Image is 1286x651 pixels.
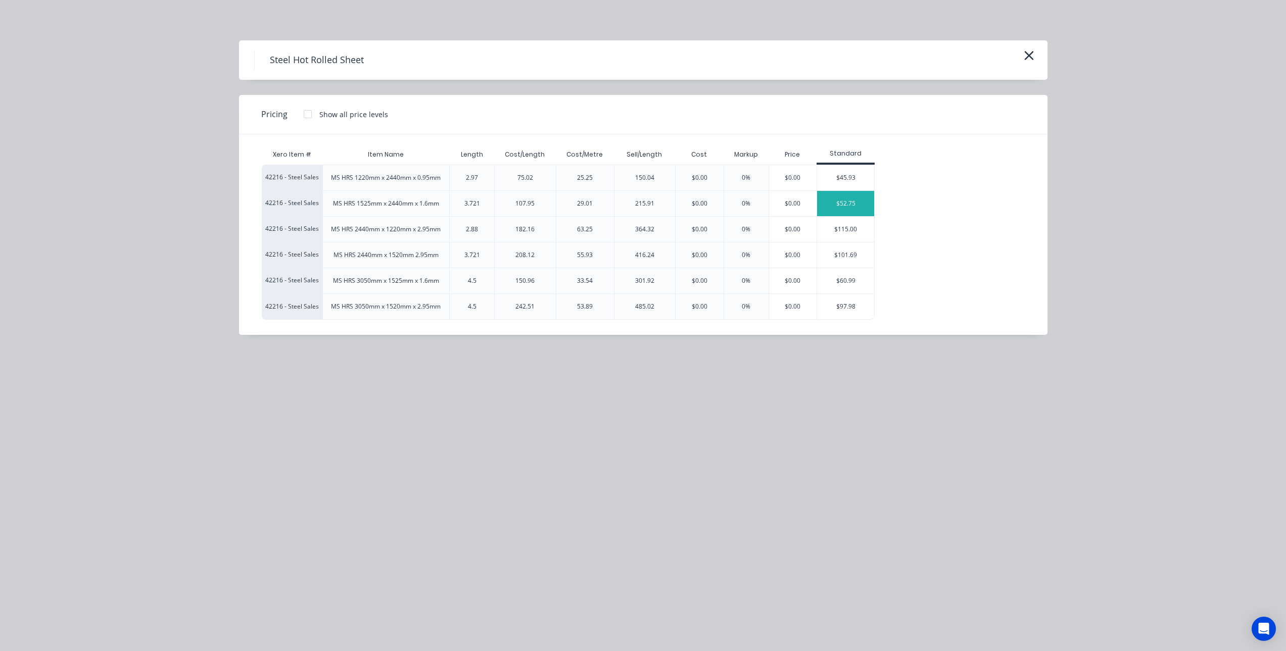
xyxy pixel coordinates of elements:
div: $0.00 [769,242,817,268]
div: 0% [742,225,750,234]
div: 29.01 [577,199,593,208]
div: 3.721 [464,199,480,208]
div: 75.02 [517,173,533,182]
div: $0.00 [769,191,817,216]
div: 150.96 [515,276,535,285]
div: 364.32 [635,225,654,234]
h4: Steel Hot Rolled Sheet [254,51,379,70]
div: 242.51 [515,302,535,311]
div: 0% [742,276,750,285]
div: $0.00 [769,217,817,242]
div: Open Intercom Messenger [1252,617,1276,641]
div: $0.00 [692,173,707,182]
div: 4.5 [468,276,477,285]
div: 182.16 [515,225,535,234]
div: 42216 - Steel Sales [262,242,322,268]
div: MS HRS 3050mm x 1520mm x 2.95mm [331,302,441,311]
div: $60.99 [817,268,874,293]
div: 215.91 [635,199,654,208]
div: $52.75 [817,191,874,216]
div: 208.12 [515,251,535,260]
div: 2.97 [466,173,478,182]
div: MS HRS 2440mm x 1220mm x 2.95mm [331,225,441,234]
div: 0% [742,173,750,182]
div: $101.69 [817,242,874,268]
div: Cost [675,144,724,165]
div: MS HRS 2440mm x 1520mm 2.95mm [334,251,439,260]
div: 0% [742,251,750,260]
div: $0.00 [769,165,817,190]
div: $0.00 [692,302,707,311]
div: $0.00 [769,268,817,293]
div: MS HRS 1525mm x 2440mm x 1.6mm [333,199,439,208]
div: Cost/Metre [558,142,611,167]
div: $0.00 [692,225,707,234]
div: 107.95 [515,199,535,208]
div: 3.721 [464,251,480,260]
span: Pricing [261,108,288,120]
div: 42216 - Steel Sales [262,165,322,190]
div: 33.54 [577,276,593,285]
div: $0.00 [769,294,817,319]
div: 55.93 [577,251,593,260]
div: 42216 - Steel Sales [262,190,322,216]
div: 416.24 [635,251,654,260]
div: Sell/Length [618,142,670,167]
div: 25.25 [577,173,593,182]
div: MS HRS 1220mm x 2440mm x 0.95mm [331,173,441,182]
div: 53.89 [577,302,593,311]
div: 42216 - Steel Sales [262,216,322,242]
div: 4.5 [468,302,477,311]
div: 485.02 [635,302,654,311]
div: Show all price levels [319,109,388,120]
div: 63.25 [577,225,593,234]
div: $0.00 [692,276,707,285]
div: 301.92 [635,276,654,285]
div: 150.04 [635,173,654,182]
div: 0% [742,302,750,311]
div: Cost/Length [497,142,553,167]
div: Standard [817,149,875,158]
div: $0.00 [692,199,707,208]
div: Length [453,142,491,167]
div: 42216 - Steel Sales [262,268,322,293]
div: $45.93 [817,165,874,190]
div: $115.00 [817,217,874,242]
div: $97.98 [817,294,874,319]
div: Price [769,144,817,165]
div: MS HRS 3050mm x 1525mm x 1.6mm [333,276,439,285]
div: 42216 - Steel Sales [262,293,322,320]
div: 2.88 [466,225,478,234]
div: Item Name [360,142,412,167]
div: $0.00 [692,251,707,260]
div: Markup [724,144,769,165]
div: 0% [742,199,750,208]
div: Xero Item # [262,144,322,165]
